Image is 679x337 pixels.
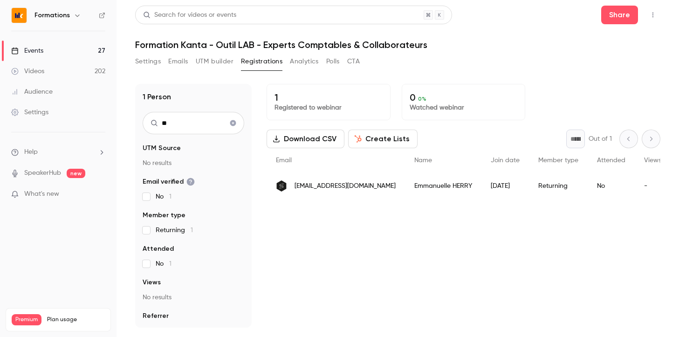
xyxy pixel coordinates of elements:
span: Referrer [143,311,169,321]
span: What's new [24,189,59,199]
div: Search for videos or events [143,10,236,20]
span: Member type [143,211,185,220]
span: 1 [169,261,171,267]
section: facet-groups [143,144,244,336]
span: new [67,169,85,178]
span: Returning [156,226,193,235]
button: Polls [326,54,340,69]
span: Join date [491,157,520,164]
span: 1 [169,193,171,200]
button: Clear search [226,116,240,131]
span: UTM Source [143,144,181,153]
span: Attended [597,157,625,164]
p: Registered to webinar [274,103,383,112]
button: Registrations [241,54,282,69]
span: Attended [143,244,174,254]
button: UTM builder [196,54,233,69]
p: Watched webinar [410,103,518,112]
h1: Formation Kanta - Outil LAB - Experts Comptables & Collaborateurs [135,39,660,50]
span: No [156,192,171,201]
span: Help [24,147,38,157]
li: help-dropdown-opener [11,147,105,157]
button: CTA [347,54,360,69]
iframe: Noticeable Trigger [94,190,105,199]
div: [DATE] [481,173,529,199]
button: Download CSV [267,130,344,148]
div: Audience [11,87,53,96]
span: Email [276,157,292,164]
span: Name [414,157,432,164]
div: Settings [11,108,48,117]
p: No results [143,158,244,168]
div: No [588,173,635,199]
span: 0 % [418,96,426,102]
div: - [635,173,671,199]
p: No results [143,293,244,302]
span: Views [143,278,161,287]
span: 1 [191,227,193,234]
p: Out of 1 [589,134,612,144]
img: Formations [12,8,27,23]
div: Videos [11,67,44,76]
span: Plan usage [47,316,105,323]
button: Create Lists [348,130,418,148]
p: 0 [410,92,518,103]
span: Email verified [143,177,195,186]
span: Views [644,157,661,164]
h1: 1 Person [143,91,171,103]
button: Analytics [290,54,319,69]
div: Emmanuelle HERRY [405,173,481,199]
p: No results [143,326,244,336]
span: [EMAIL_ADDRESS][DOMAIN_NAME] [295,181,396,191]
div: Returning [529,173,588,199]
button: Share [601,6,638,24]
button: Settings [135,54,161,69]
span: Member type [538,157,578,164]
span: Premium [12,314,41,325]
span: No [156,259,171,268]
h6: Formations [34,11,70,20]
img: secob.fr [276,180,287,192]
div: Events [11,46,43,55]
p: 1 [274,92,383,103]
button: Emails [168,54,188,69]
a: SpeakerHub [24,168,61,178]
